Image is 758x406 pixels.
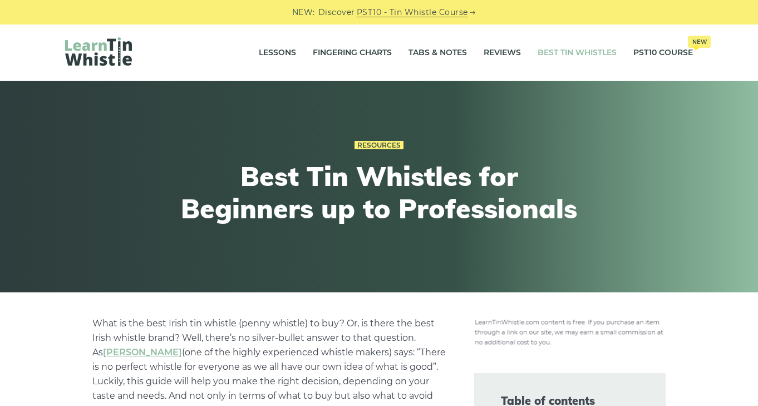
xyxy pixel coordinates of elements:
a: Fingering Charts [313,39,392,67]
a: Lessons [259,39,296,67]
a: Resources [355,141,403,150]
span: New [688,36,711,48]
a: undefined (opens in a new tab) [103,347,182,358]
a: Reviews [484,39,521,67]
img: LearnTinWhistle.com [65,37,132,66]
h1: Best Tin Whistles for Beginners up to Professionals [174,160,584,224]
img: disclosure [474,316,666,346]
a: Best Tin Whistles [538,39,617,67]
a: Tabs & Notes [408,39,467,67]
a: PST10 CourseNew [633,39,693,67]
